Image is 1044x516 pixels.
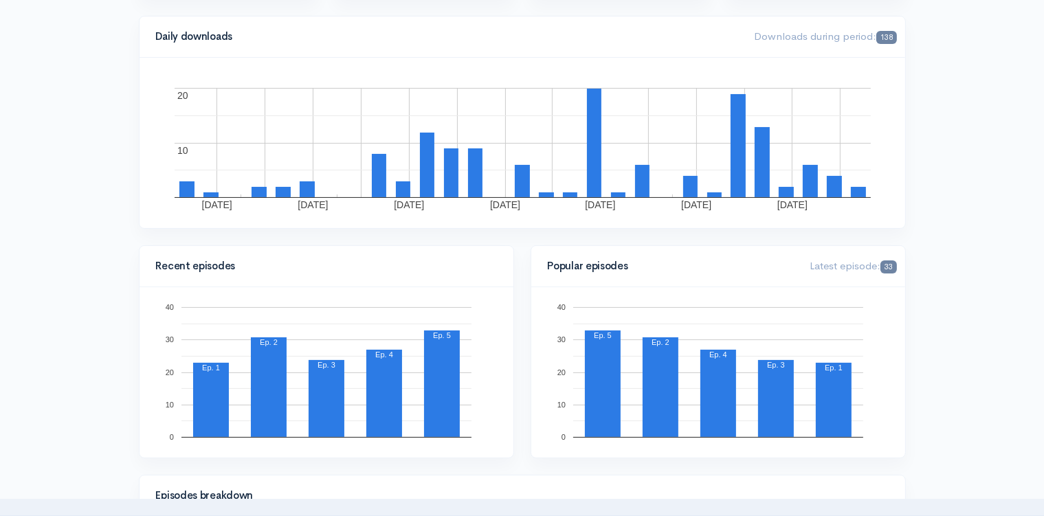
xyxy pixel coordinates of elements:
[767,361,785,369] text: Ep. 3
[652,338,669,346] text: Ep. 2
[709,350,727,359] text: Ep. 4
[557,303,565,311] text: 40
[810,259,896,272] span: Latest episode:
[201,199,232,210] text: [DATE]
[260,338,278,346] text: Ep. 2
[880,260,896,273] span: 33
[156,74,889,212] svg: A chart.
[777,199,807,210] text: [DATE]
[557,335,565,344] text: 30
[318,361,335,369] text: Ep. 3
[876,31,896,44] span: 138
[298,199,328,210] text: [DATE]
[156,260,489,272] h4: Recent episodes
[490,199,520,210] text: [DATE]
[681,199,711,210] text: [DATE]
[394,199,424,210] text: [DATE]
[169,433,173,441] text: 0
[165,303,173,311] text: 40
[548,304,889,441] svg: A chart.
[585,199,615,210] text: [DATE]
[557,401,565,409] text: 10
[202,363,220,372] text: Ep. 1
[177,145,188,156] text: 10
[825,363,843,372] text: Ep. 1
[557,368,565,377] text: 20
[156,31,738,43] h4: Daily downloads
[156,490,880,502] h4: Episodes breakdown
[165,401,173,409] text: 10
[548,260,794,272] h4: Popular episodes
[433,331,451,339] text: Ep. 5
[561,433,565,441] text: 0
[594,331,612,339] text: Ep. 5
[754,30,896,43] span: Downloads during period:
[165,335,173,344] text: 30
[165,368,173,377] text: 20
[177,90,188,101] text: 20
[375,350,393,359] text: Ep. 4
[156,304,497,441] svg: A chart.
